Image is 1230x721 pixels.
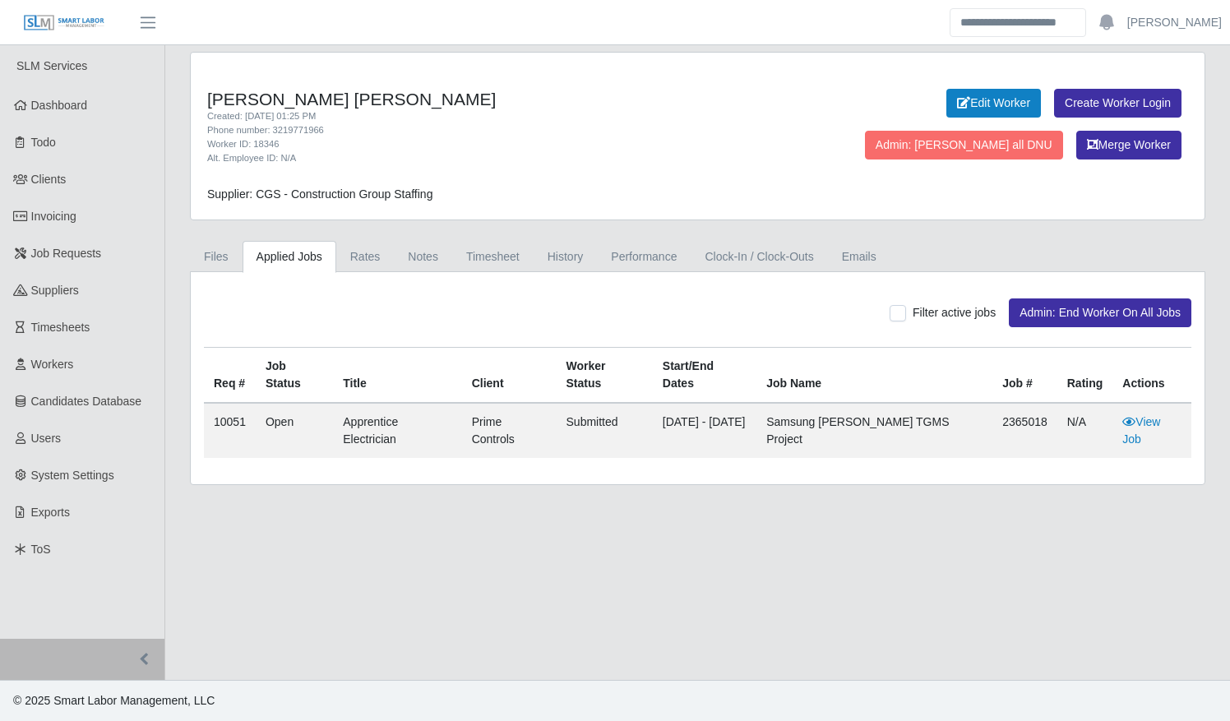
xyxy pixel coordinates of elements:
[1112,348,1191,404] th: Actions
[462,348,557,404] th: Client
[207,89,769,109] h4: [PERSON_NAME] [PERSON_NAME]
[913,306,996,319] span: Filter active jobs
[946,89,1041,118] a: Edit Worker
[452,241,534,273] a: Timesheet
[31,469,114,482] span: System Settings
[204,348,256,404] th: Req #
[557,348,653,404] th: Worker Status
[1057,348,1113,404] th: Rating
[31,210,76,223] span: Invoicing
[207,109,769,123] div: Created: [DATE] 01:25 PM
[31,543,51,556] span: ToS
[1076,131,1181,159] button: Merge Worker
[756,348,992,404] th: Job Name
[828,241,890,273] a: Emails
[31,358,74,371] span: Workers
[691,241,827,273] a: Clock-In / Clock-Outs
[950,8,1086,37] input: Search
[1057,403,1113,458] td: N/A
[597,241,691,273] a: Performance
[16,59,87,72] span: SLM Services
[13,694,215,707] span: © 2025 Smart Labor Management, LLC
[865,131,1063,159] button: Admin: [PERSON_NAME] all DNU
[256,348,333,404] th: Job Status
[336,241,395,273] a: Rates
[256,403,333,458] td: Open
[1054,89,1181,118] a: Create Worker Login
[653,403,756,458] td: [DATE] - [DATE]
[31,136,56,149] span: Todo
[207,137,769,151] div: Worker ID: 18346
[243,241,336,273] a: Applied Jobs
[394,241,452,273] a: Notes
[31,506,70,519] span: Exports
[1009,298,1191,327] button: Admin: End Worker On All Jobs
[1122,415,1160,446] a: View Job
[756,403,992,458] td: Samsung [PERSON_NAME] TGMS Project
[557,403,653,458] td: submitted
[1127,14,1222,31] a: [PERSON_NAME]
[190,241,243,273] a: Files
[992,403,1057,458] td: 2365018
[31,395,142,408] span: Candidates Database
[31,321,90,334] span: Timesheets
[207,151,769,165] div: Alt. Employee ID: N/A
[534,241,598,273] a: History
[653,348,756,404] th: Start/End Dates
[333,403,461,458] td: Apprentice Electrician
[333,348,461,404] th: Title
[31,247,102,260] span: Job Requests
[31,432,62,445] span: Users
[31,99,88,112] span: Dashboard
[23,14,105,32] img: SLM Logo
[207,187,432,201] span: Supplier: CGS - Construction Group Staffing
[31,284,79,297] span: Suppliers
[207,123,769,137] div: Phone number: 3219771966
[462,403,557,458] td: Prime Controls
[992,348,1057,404] th: Job #
[204,403,256,458] td: 10051
[31,173,67,186] span: Clients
